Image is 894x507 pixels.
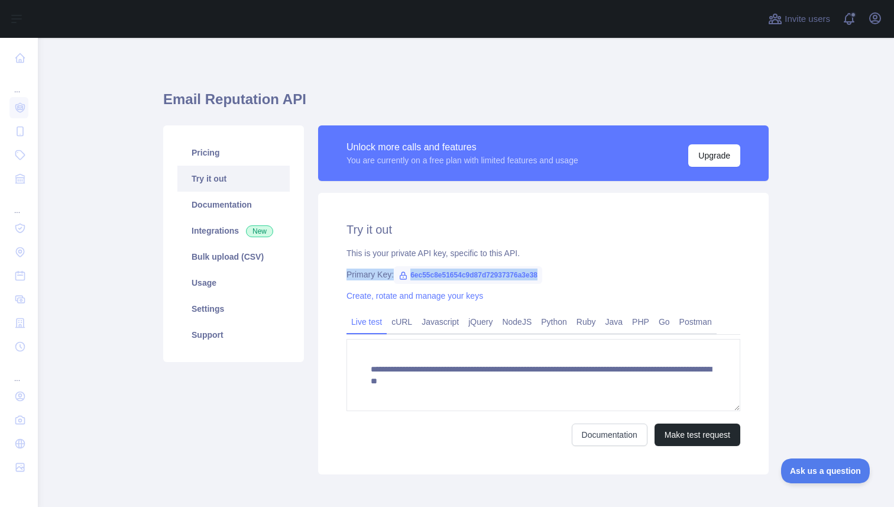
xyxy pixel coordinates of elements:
[346,221,740,238] h2: Try it out
[572,424,647,446] a: Documentation
[177,296,290,322] a: Settings
[785,12,830,26] span: Invite users
[177,140,290,166] a: Pricing
[246,225,273,237] span: New
[177,244,290,270] a: Bulk upload (CSV)
[163,90,769,118] h1: Email Reputation API
[177,270,290,296] a: Usage
[688,144,740,167] button: Upgrade
[177,218,290,244] a: Integrations New
[177,322,290,348] a: Support
[346,312,387,331] a: Live test
[346,247,740,259] div: This is your private API key, specific to this API.
[675,312,717,331] a: Postman
[346,269,740,280] div: Primary Key:
[9,360,28,383] div: ...
[781,458,870,483] iframe: Toggle Customer Support
[387,312,417,331] a: cURL
[655,424,740,446] button: Make test request
[346,140,578,154] div: Unlock more calls and features
[572,312,601,331] a: Ruby
[9,71,28,95] div: ...
[464,312,497,331] a: jQuery
[394,266,542,284] span: 6ec55c8e51654c9d87d72937376a3e38
[536,312,572,331] a: Python
[177,166,290,192] a: Try it out
[9,192,28,215] div: ...
[497,312,536,331] a: NodeJS
[177,192,290,218] a: Documentation
[766,9,833,28] button: Invite users
[654,312,675,331] a: Go
[601,312,628,331] a: Java
[627,312,654,331] a: PHP
[417,312,464,331] a: Javascript
[346,154,578,166] div: You are currently on a free plan with limited features and usage
[346,291,483,301] a: Create, rotate and manage your keys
